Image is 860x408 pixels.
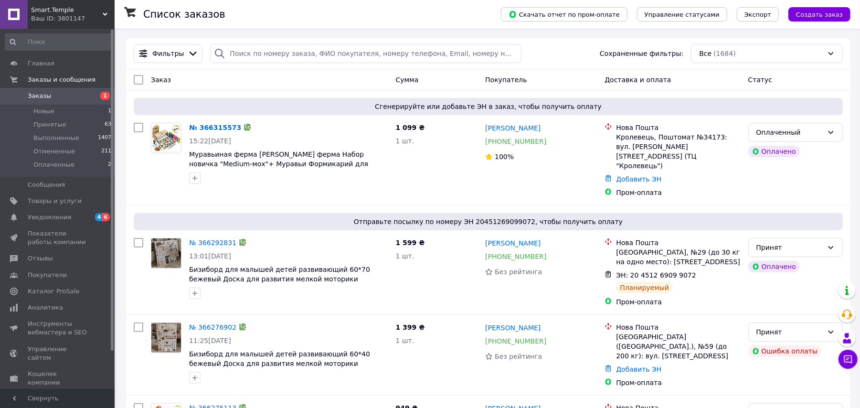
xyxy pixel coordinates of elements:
[143,9,225,20] h1: Список заказов
[28,271,67,279] span: Покупатели
[151,323,181,353] img: Фото товару
[5,33,112,51] input: Поиск
[210,44,521,63] input: Поиск по номеру заказа, ФИО покупателя, номеру телефона, Email, номеру накладной
[495,268,542,276] span: Без рейтинга
[616,188,740,197] div: Пром-оплата
[713,50,736,57] span: (1684)
[100,92,110,100] span: 1
[485,323,541,333] a: [PERSON_NAME]
[189,266,370,292] a: Бизиборд для малышей детей развивающий 60*70 бежевый Доска для развития мелкой моторики игрушка М...
[33,120,66,129] span: Принятые
[189,337,231,344] span: 11:25[DATE]
[138,217,839,226] span: Отправьте посылку по номеру ЭН 20451269099072, чтобы получить оплату
[779,10,850,18] a: Создать заказ
[737,7,779,21] button: Экспорт
[756,327,823,337] div: Принят
[839,350,858,369] button: Чат с покупателем
[189,124,241,131] a: № 366315573
[616,365,661,373] a: Добавить ЭН
[756,242,823,253] div: Принят
[485,138,546,145] a: [PHONE_NUMBER]
[28,370,88,387] span: Кошелек компании
[485,76,527,84] span: Покупатель
[495,353,542,360] span: Без рейтинга
[151,238,181,268] img: Фото товару
[28,229,88,247] span: Показатели работы компании
[748,76,773,84] span: Статус
[28,92,51,100] span: Заказы
[151,76,171,84] span: Заказ
[616,238,740,247] div: Нова Пошта
[495,153,514,161] span: 100%
[28,197,82,205] span: Товары и услуги
[189,252,231,260] span: 13:01[DATE]
[699,49,711,58] span: Все
[28,213,71,222] span: Уведомления
[28,254,53,263] span: Отзывы
[189,137,231,145] span: 15:22[DATE]
[616,282,673,293] div: Планируемый
[748,345,822,357] div: Ошибка оплаты
[396,323,425,331] span: 1 399 ₴
[645,11,720,18] span: Управление статусами
[33,134,79,142] span: Выполненные
[189,350,370,377] a: Бизиборд для малышей детей развивающий 60*40 бежевый Доска для развития мелкой моторики игрушка М...
[151,125,181,151] img: Фото товару
[33,161,74,169] span: Оплаченные
[151,322,181,353] a: Фото товару
[108,107,111,116] span: 1
[33,147,75,156] span: Отмененные
[108,161,111,169] span: 2
[95,213,103,221] span: 4
[796,11,843,18] span: Создать заказ
[28,345,88,362] span: Управление сайтом
[616,271,696,279] span: ЭН: 20 4512 6909 9072
[485,253,546,260] a: [PHONE_NUMBER]
[616,322,740,332] div: Нова Пошта
[28,303,63,312] span: Аналитика
[28,287,79,296] span: Каталог ProSale
[600,49,683,58] span: Сохраненные фильтры:
[396,239,425,247] span: 1 599 ₴
[396,124,425,131] span: 1 099 ₴
[28,59,54,68] span: Главная
[151,123,181,153] a: Фото товару
[152,49,184,58] span: Фильтры
[396,137,414,145] span: 1 шт.
[105,120,111,129] span: 63
[616,247,740,267] div: [GEOGRAPHIC_DATA], №29 (до 30 кг на одно место): [STREET_ADDRESS]
[28,181,65,189] span: Сообщения
[501,7,627,21] button: Скачать отчет по пром-оплате
[637,7,727,21] button: Управление статусами
[189,239,236,247] a: № 366292831
[616,132,740,171] div: Кролевець, Поштомат №34173: вул. [PERSON_NAME][STREET_ADDRESS] (ТЦ "Кролевець")
[189,150,368,177] a: Муравьиная ферма [PERSON_NAME] ферма Набор новичка "Medium-мох"+ Муравьи Формикарий для муравьев ...
[98,134,111,142] span: 1407
[616,378,740,387] div: Пром-оплата
[485,337,546,345] a: [PHONE_NUMBER]
[509,10,620,19] span: Скачать отчет по пром-оплате
[189,323,236,331] a: № 366276902
[748,261,800,272] div: Оплачено
[396,337,414,344] span: 1 шт.
[101,147,111,156] span: 211
[396,76,419,84] span: Сумма
[616,175,661,183] a: Добавить ЭН
[744,11,771,18] span: Экспорт
[605,76,671,84] span: Доставка и оплата
[396,252,414,260] span: 1 шт.
[33,107,54,116] span: Новые
[31,6,103,14] span: Smart.Temple
[138,102,839,111] span: Сгенерируйте или добавьте ЭН в заказ, чтобы получить оплату
[616,297,740,307] div: Пром-оплата
[28,320,88,337] span: Инструменты вебмастера и SEO
[28,75,96,84] span: Заказы и сообщения
[748,146,800,157] div: Оплачено
[485,123,541,133] a: [PERSON_NAME]
[31,14,115,23] div: Ваш ID: 3801147
[756,127,823,138] div: Оплаченный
